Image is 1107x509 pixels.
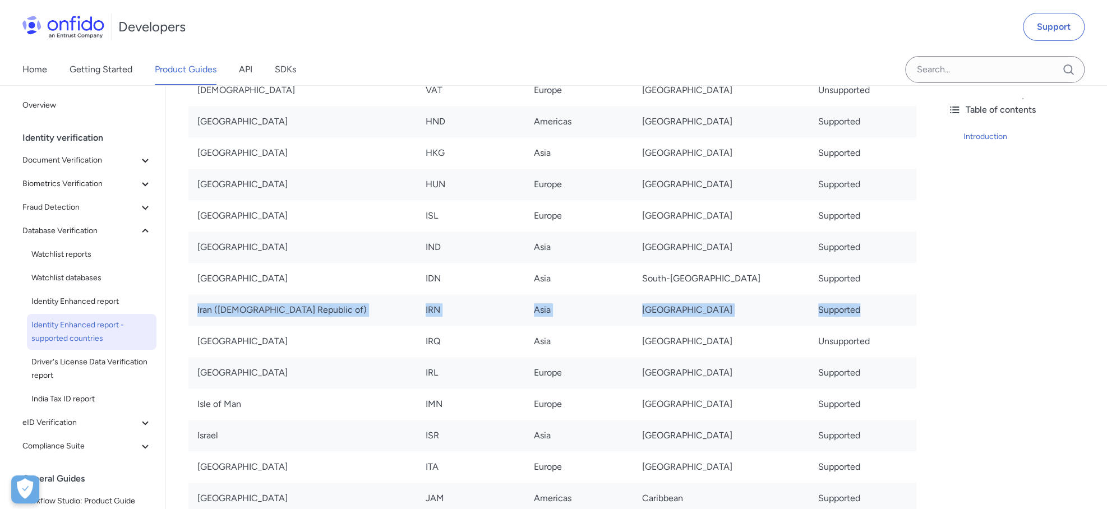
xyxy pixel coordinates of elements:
td: Supported [809,106,916,137]
td: [GEOGRAPHIC_DATA] [188,232,417,263]
td: [GEOGRAPHIC_DATA] [188,326,417,357]
td: Europe [525,75,633,106]
span: Fraud Detection [22,201,139,214]
td: Asia [525,420,633,451]
td: [GEOGRAPHIC_DATA] [633,294,809,326]
td: [GEOGRAPHIC_DATA] [188,106,417,137]
input: Onfido search input field [905,56,1085,83]
td: Unsupported [809,75,916,106]
td: Supported [809,451,916,483]
td: ISL [417,200,525,232]
td: [GEOGRAPHIC_DATA] [188,451,417,483]
td: Israel [188,420,417,451]
span: Overview [22,99,152,112]
td: HUN [417,169,525,200]
td: Asia [525,326,633,357]
a: Support [1023,13,1085,41]
td: Supported [809,232,916,263]
span: India Tax ID report [31,392,152,406]
span: Watchlist reports [31,248,152,261]
td: Unsupported [809,326,916,357]
td: ISR [417,420,525,451]
img: Onfido Logo [22,16,104,38]
td: Europe [525,357,633,388]
button: Biometrics Verification [18,173,156,195]
td: HKG [417,137,525,169]
td: Supported [809,263,916,294]
span: Identity Enhanced report [31,295,152,308]
td: Asia [525,294,633,326]
a: Watchlist databases [27,267,156,289]
td: [GEOGRAPHIC_DATA] [633,232,809,263]
a: Watchlist reports [27,243,156,266]
td: IRN [417,294,525,326]
button: Open Preferences [11,475,39,503]
td: [GEOGRAPHIC_DATA] [188,200,417,232]
td: Supported [809,420,916,451]
a: Product Guides [155,54,216,85]
td: Supported [809,294,916,326]
td: Asia [525,137,633,169]
button: Document Verification [18,149,156,172]
td: HND [417,106,525,137]
h1: Developers [118,18,186,36]
a: API [239,54,252,85]
td: South-[GEOGRAPHIC_DATA] [633,263,809,294]
td: [GEOGRAPHIC_DATA] [633,200,809,232]
button: eID Verification [18,411,156,434]
td: Europe [525,200,633,232]
a: Getting Started [70,54,132,85]
span: Database Verification [22,224,139,238]
a: SDKs [275,54,296,85]
a: India Tax ID report [27,388,156,410]
td: IRQ [417,326,525,357]
span: Document Verification [22,154,139,167]
td: ITA [417,451,525,483]
td: [GEOGRAPHIC_DATA] [633,75,809,106]
td: Europe [525,388,633,420]
span: Workflow Studio: Product Guide [22,494,152,508]
a: Overview [18,94,156,117]
td: Supported [809,137,916,169]
td: Europe [525,169,633,200]
div: Identity verification [22,127,161,149]
div: Table of contents [948,103,1098,117]
a: Introduction [963,130,1098,144]
div: General Guides [22,468,161,490]
td: Isle of Man [188,388,417,420]
td: Europe [525,451,633,483]
td: IMN [417,388,525,420]
span: Watchlist databases [31,271,152,285]
button: Fraud Detection [18,196,156,219]
td: Asia [525,263,633,294]
td: Asia [525,232,633,263]
td: Supported [809,200,916,232]
button: Compliance Suite [18,435,156,457]
td: IND [417,232,525,263]
span: Identity Enhanced report - supported countries [31,318,152,345]
td: [GEOGRAPHIC_DATA] [633,420,809,451]
td: [GEOGRAPHIC_DATA] [633,106,809,137]
td: [GEOGRAPHIC_DATA] [633,357,809,388]
a: Identity Enhanced report - supported countries [27,314,156,350]
button: Database Verification [18,220,156,242]
span: eID Verification [22,416,139,429]
td: Supported [809,388,916,420]
a: Identity Enhanced report [27,290,156,313]
td: [GEOGRAPHIC_DATA] [633,388,809,420]
td: [GEOGRAPHIC_DATA] [633,169,809,200]
td: Americas [525,106,633,137]
td: [GEOGRAPHIC_DATA] [188,263,417,294]
td: IRL [417,357,525,388]
td: [GEOGRAPHIC_DATA] [633,137,809,169]
td: Iran ([DEMOGRAPHIC_DATA] Republic of) [188,294,417,326]
span: Biometrics Verification [22,177,139,191]
td: IDN [417,263,525,294]
td: [GEOGRAPHIC_DATA] [633,451,809,483]
span: Driver's License Data Verification report [31,355,152,382]
td: [GEOGRAPHIC_DATA] [188,137,417,169]
td: [GEOGRAPHIC_DATA] [188,357,417,388]
td: [GEOGRAPHIC_DATA] [633,326,809,357]
a: Driver's License Data Verification report [27,351,156,387]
